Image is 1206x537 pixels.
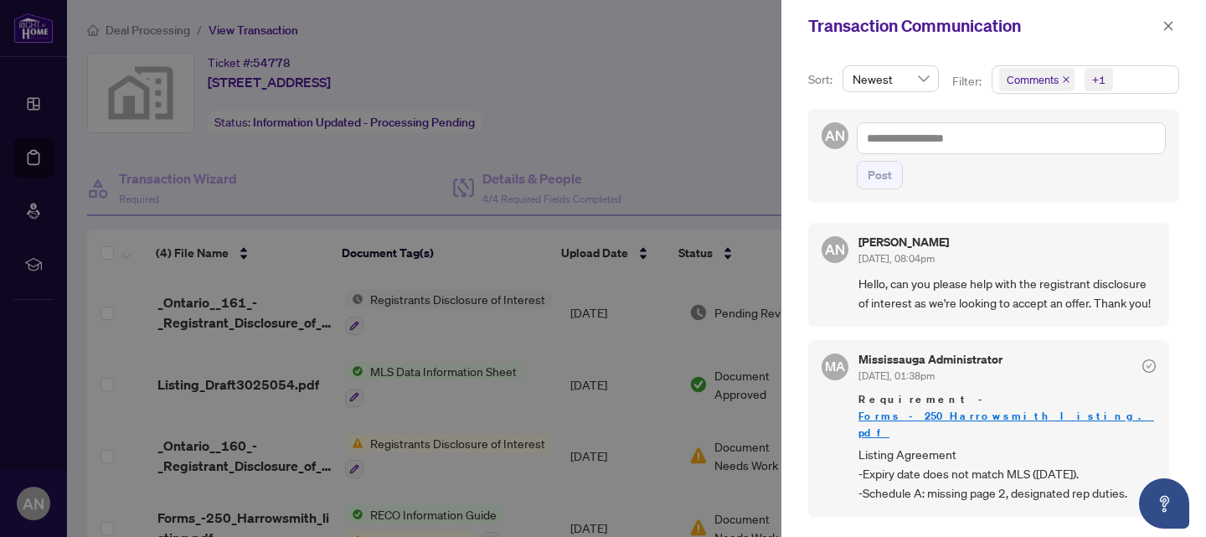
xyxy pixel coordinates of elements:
[1007,71,1059,88] span: Comments
[808,13,1157,39] div: Transaction Communication
[1162,20,1174,32] span: close
[853,66,929,91] span: Newest
[858,354,1002,365] h5: Mississauga Administrator
[808,70,836,89] p: Sort:
[999,68,1075,91] span: Comments
[1142,359,1156,373] span: check-circle
[952,72,984,90] p: Filter:
[825,239,845,261] span: AN
[858,391,1156,441] span: Requirement -
[1092,71,1105,88] div: +1
[858,274,1156,313] span: Hello, can you please help with the registrant disclosure of interest as we're looking to accept ...
[858,369,935,382] span: [DATE], 01:38pm
[858,252,935,265] span: [DATE], 08:04pm
[825,125,845,147] span: AN
[857,161,903,189] button: Post
[1139,478,1189,529] button: Open asap
[825,356,845,376] span: MA
[858,409,1154,440] a: Forms_-250_Harrowsmith_listing.pdf
[858,236,949,248] h5: [PERSON_NAME]
[858,445,1156,503] span: Listing Agreement -Expiry date does not match MLS ([DATE]). -Schedule A: missing page 2, designat...
[1062,75,1070,84] span: close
